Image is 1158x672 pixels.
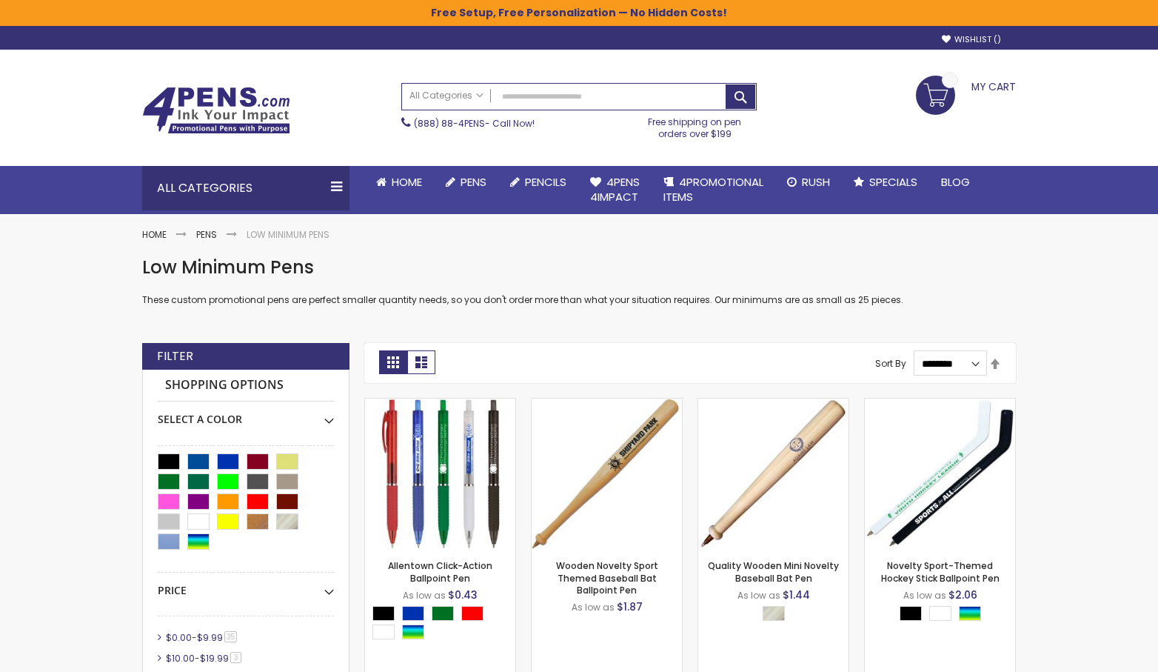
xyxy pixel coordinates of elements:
div: Assorted [402,625,424,639]
a: Wooden Novelty Sport Themed Baseball Bat Ballpoint Pen [556,559,658,596]
span: - Call Now! [414,117,535,130]
strong: Low Minimum Pens [247,228,329,241]
span: 3 [230,652,241,663]
a: Specials [842,166,929,199]
a: Rush [775,166,842,199]
img: Wooden Novelty Sport Themed Baseball Bat Ballpoint Pen [532,399,682,549]
div: Assorted [959,606,981,621]
div: Select A Color [763,606,792,625]
span: 35 [224,631,237,642]
span: $10.00 [166,652,195,665]
a: $10.00-$19.993 [162,652,247,665]
a: Home [364,166,434,199]
h1: Low Minimum Pens [142,256,1016,279]
a: 4Pens4impact [578,166,652,214]
img: Allentown Click-Action Ballpoint Pen [365,399,515,549]
a: Home [142,228,167,241]
a: All Categories [402,84,491,108]
a: (888) 88-4PENS [414,117,485,130]
div: Select A Color [900,606,988,625]
span: Home [392,174,422,190]
strong: Filter [157,348,193,365]
span: $0.00 [166,631,192,644]
a: Novelty Sport-Themed Hockey Stick Ballpoint Pen [881,559,1000,584]
span: As low as [403,589,446,602]
a: Quality Wooden Mini Novelty Baseball Bat Pen [698,398,849,410]
a: Novelty Sport-Themed Hockey Stick Ballpoint Pen [865,398,1015,410]
div: Natural Wood [763,606,785,621]
div: White [372,625,395,639]
a: Pens [196,228,217,241]
span: As low as [572,601,615,613]
div: Free shipping on pen orders over $199 [633,110,757,140]
span: Blog [941,174,970,190]
a: $0.00-$9.9935 [162,631,242,644]
span: All Categories [409,90,483,102]
a: Allentown Click-Action Ballpoint Pen [365,398,515,410]
div: Select A Color [158,402,334,427]
span: $19.99 [200,652,229,665]
a: Pencils [498,166,578,199]
a: Pens [434,166,498,199]
label: Sort By [875,357,906,370]
div: White [929,606,951,621]
strong: Grid [379,350,407,374]
div: Select A Color [372,606,515,643]
span: $1.44 [783,588,810,602]
span: Pencils [525,174,566,190]
span: 4PROMOTIONAL ITEMS [663,174,763,204]
span: As low as [903,589,946,602]
div: Red [461,606,483,621]
img: Quality Wooden Mini Novelty Baseball Bat Pen [698,399,849,549]
span: $0.43 [448,588,478,602]
div: Price [158,573,334,598]
span: As low as [737,589,780,602]
img: Novelty Sport-Themed Hockey Stick Ballpoint Pen [865,399,1015,549]
span: Rush [802,174,830,190]
a: Quality Wooden Mini Novelty Baseball Bat Pen [708,559,839,584]
strong: Shopping Options [158,370,334,402]
div: Green [432,606,454,621]
span: Pens [461,174,486,190]
span: $9.99 [197,631,223,644]
a: 4PROMOTIONALITEMS [652,166,775,214]
div: Black [900,606,922,621]
a: Allentown Click-Action Ballpoint Pen [388,559,492,584]
span: 4Pens 4impact [590,174,640,204]
div: Blue [402,606,424,621]
div: All Categories [142,166,349,210]
a: Wishlist [942,34,1001,45]
div: These custom promotional pens are perfect smaller quantity needs, so you don't order more than wh... [142,256,1016,307]
a: Blog [929,166,982,199]
div: Black [372,606,395,621]
span: $1.87 [617,599,643,614]
span: Specials [869,174,917,190]
span: $2.06 [948,588,977,602]
img: 4Pens Custom Pens and Promotional Products [142,87,290,134]
a: Wooden Novelty Sport Themed Baseball Bat Ballpoint Pen [532,398,682,410]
